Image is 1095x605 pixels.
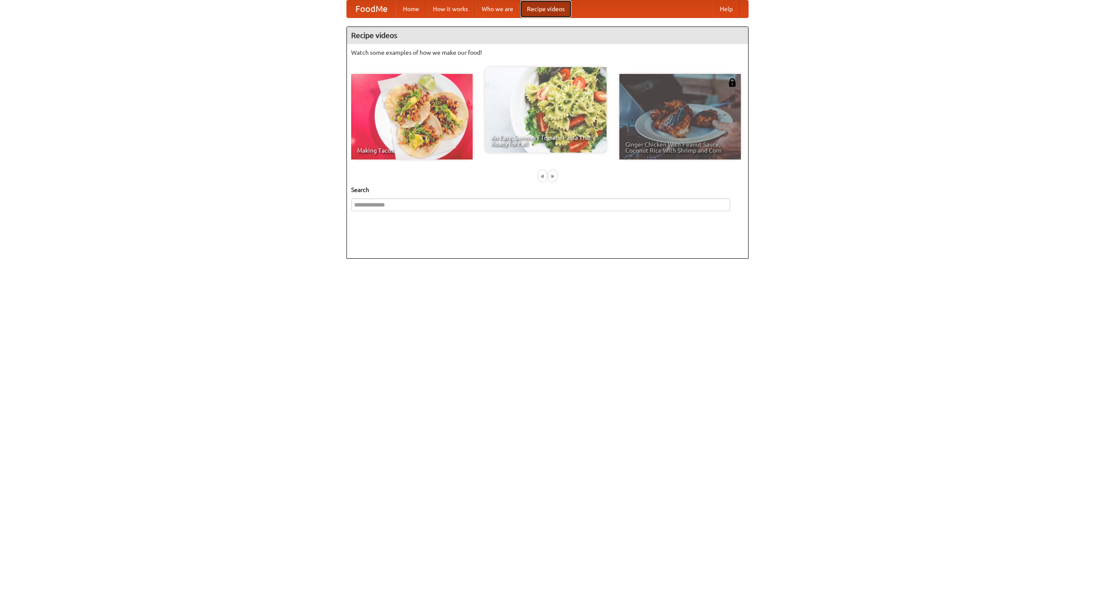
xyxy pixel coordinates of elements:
h4: Recipe videos [347,27,748,44]
span: An Easy, Summery Tomato Pasta That's Ready for Fall [491,135,601,147]
a: Help [713,0,740,18]
p: Watch some examples of how we make our food! [351,48,744,57]
a: An Easy, Summery Tomato Pasta That's Ready for Fall [485,67,607,153]
a: Who we are [475,0,520,18]
a: FoodMe [347,0,396,18]
div: « [539,171,546,181]
h5: Search [351,186,744,194]
div: » [549,171,556,181]
a: Recipe videos [520,0,571,18]
img: 483408.png [728,78,737,87]
span: Making Tacos [357,148,467,153]
a: How it works [426,0,475,18]
a: Home [396,0,426,18]
a: Making Tacos [351,74,473,159]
